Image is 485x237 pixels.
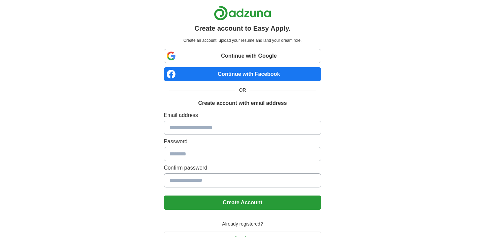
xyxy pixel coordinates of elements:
[164,111,321,119] label: Email address
[165,37,320,43] p: Create an account, upload your resume and land your dream role.
[198,99,287,107] h1: Create account with email address
[164,67,321,81] a: Continue with Facebook
[214,5,271,21] img: Adzuna logo
[164,196,321,210] button: Create Account
[164,138,321,146] label: Password
[235,87,250,94] span: OR
[164,164,321,172] label: Confirm password
[194,23,291,33] h1: Create account to Easy Apply.
[164,49,321,63] a: Continue with Google
[218,220,267,228] span: Already registered?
